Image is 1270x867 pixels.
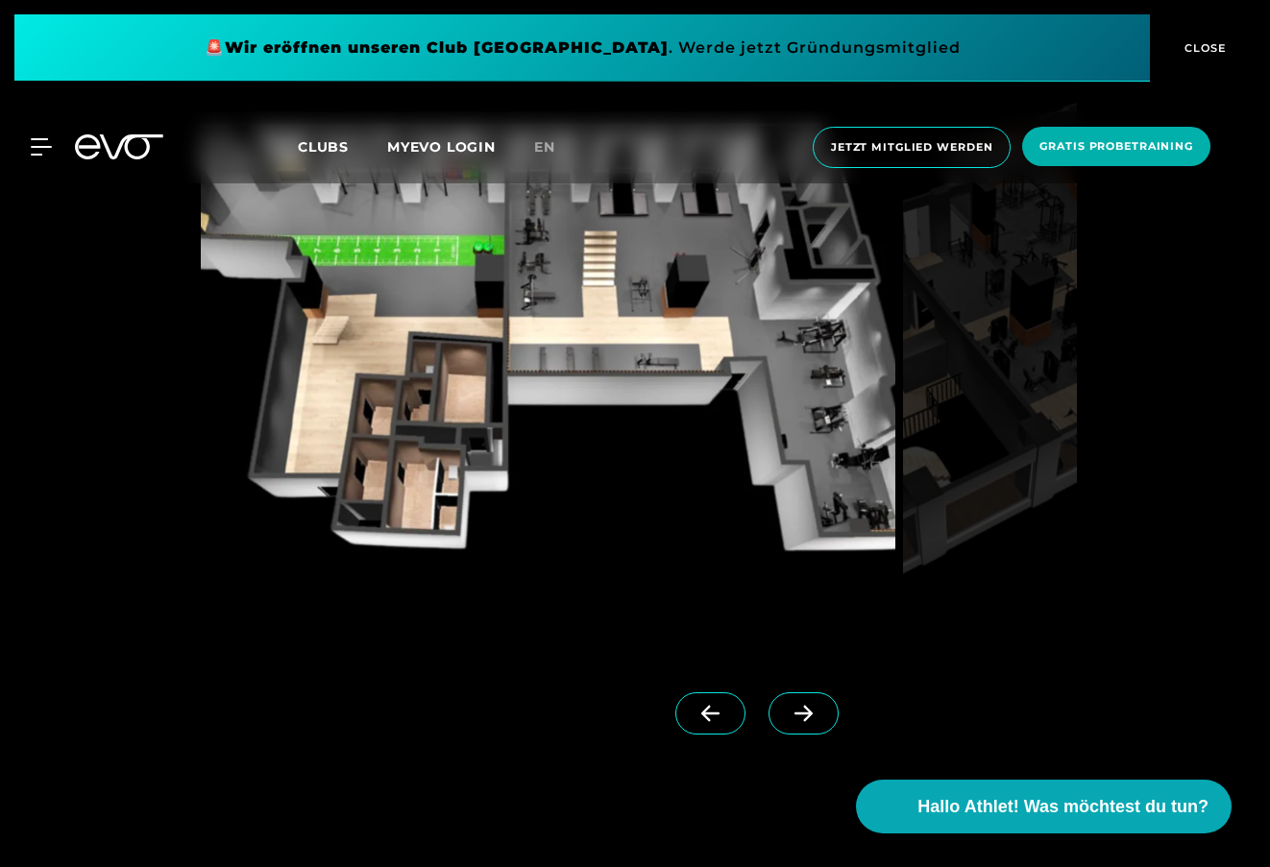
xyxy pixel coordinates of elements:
img: evofitness [903,55,1077,646]
img: evofitness [201,55,895,646]
button: CLOSE [1150,14,1256,82]
a: Clubs [298,137,387,156]
button: Hallo Athlet! Was möchtest du tun? [856,780,1232,833]
a: MYEVO LOGIN [387,138,496,156]
span: Gratis Probetraining [1039,138,1193,155]
span: CLOSE [1180,39,1227,57]
a: Gratis Probetraining [1016,127,1216,168]
span: Clubs [298,138,349,156]
a: Jetzt Mitglied werden [807,127,1016,168]
span: Jetzt Mitglied werden [831,139,992,156]
span: en [534,138,555,156]
a: en [534,136,578,158]
span: Hallo Athlet! Was möchtest du tun? [917,794,1209,820]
